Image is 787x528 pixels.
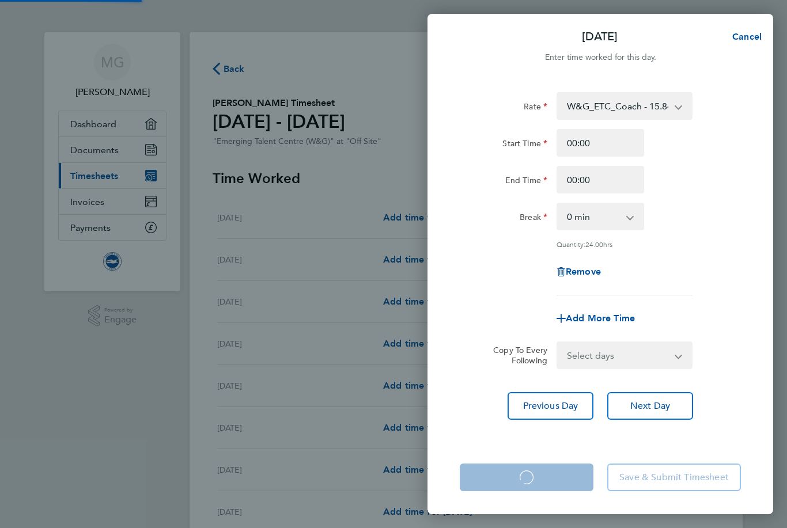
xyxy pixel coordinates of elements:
[630,400,670,412] span: Next Day
[557,166,644,193] input: E.g. 18:00
[502,138,547,152] label: Start Time
[566,313,635,324] span: Add More Time
[729,31,762,42] span: Cancel
[582,29,618,45] p: [DATE]
[557,240,693,249] div: Quantity: hrs
[524,101,547,115] label: Rate
[585,240,603,249] span: 24.00
[505,175,547,189] label: End Time
[520,212,547,226] label: Break
[427,51,773,64] div: Enter time worked for this day.
[523,400,578,412] span: Previous Day
[557,267,601,276] button: Remove
[714,25,773,48] button: Cancel
[484,345,547,366] label: Copy To Every Following
[508,392,593,420] button: Previous Day
[566,266,601,277] span: Remove
[557,129,644,157] input: E.g. 08:00
[607,392,693,420] button: Next Day
[557,314,635,323] button: Add More Time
